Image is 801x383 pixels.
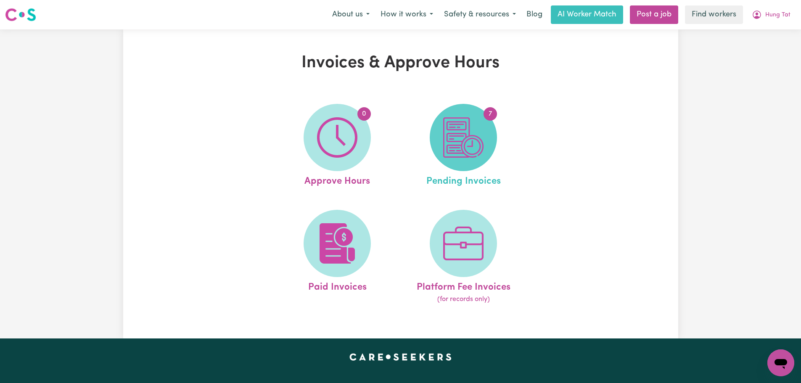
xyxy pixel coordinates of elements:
[375,6,439,24] button: How it works
[630,5,678,24] a: Post a job
[685,5,743,24] a: Find workers
[221,53,581,73] h1: Invoices & Approve Hours
[308,277,367,295] span: Paid Invoices
[767,349,794,376] iframe: Button to launch messaging window
[327,6,375,24] button: About us
[277,210,398,305] a: Paid Invoices
[426,171,501,189] span: Pending Invoices
[304,171,370,189] span: Approve Hours
[746,6,796,24] button: My Account
[417,277,510,295] span: Platform Fee Invoices
[551,5,623,24] a: AI Worker Match
[349,354,452,360] a: Careseekers home page
[484,107,497,121] span: 7
[403,210,524,305] a: Platform Fee Invoices(for records only)
[5,7,36,22] img: Careseekers logo
[765,11,790,20] span: Hung Tat
[403,104,524,189] a: Pending Invoices
[277,104,398,189] a: Approve Hours
[439,6,521,24] button: Safety & resources
[521,5,547,24] a: Blog
[437,294,490,304] span: (for records only)
[5,5,36,24] a: Careseekers logo
[357,107,371,121] span: 0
